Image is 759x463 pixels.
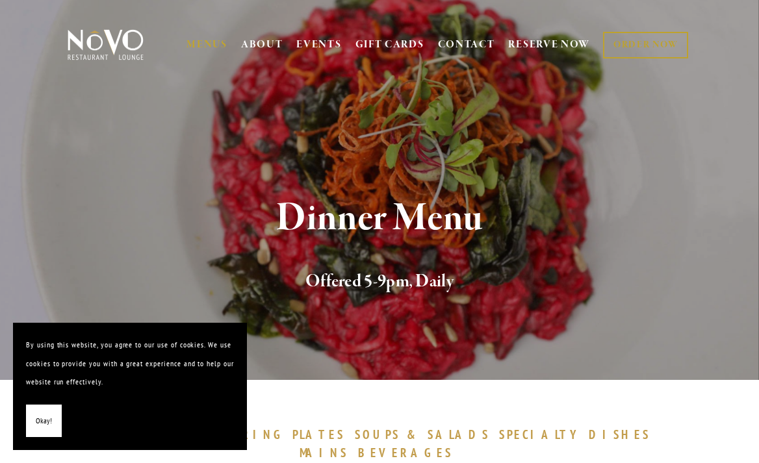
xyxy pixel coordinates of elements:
a: GIFT CARDS [355,32,424,57]
a: ORDER NOW [603,32,688,58]
span: MAINS [300,445,348,460]
a: RESERVE NOW [508,32,590,57]
h2: Offered 5-9pm, Daily [84,268,675,295]
a: BEVERAGES [358,445,459,460]
button: Okay! [26,405,62,438]
a: EVENTS [296,38,341,51]
span: SPECIALTY [499,427,582,442]
span: DISHES [589,427,650,442]
a: SOUPS&SALADS [355,427,496,442]
a: MAINS [300,445,355,460]
section: Cookie banner [13,323,247,450]
a: ABOUT [241,38,283,51]
span: SALADS [428,427,490,442]
p: By using this website, you agree to our use of cookies. We use cookies to provide you with a grea... [26,336,234,392]
span: PLATES [292,427,345,442]
img: Novo Restaurant &amp; Lounge [65,29,146,61]
a: CONTACT [438,32,495,57]
h1: Dinner Menu [84,197,675,240]
a: SPECIALTYDISHES [499,427,656,442]
span: SOUPS [355,427,400,442]
span: & [407,427,421,442]
span: Okay! [36,412,52,431]
a: SHARINGPLATES [207,427,352,442]
span: BEVERAGES [358,445,453,460]
a: MENUS [187,38,227,51]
